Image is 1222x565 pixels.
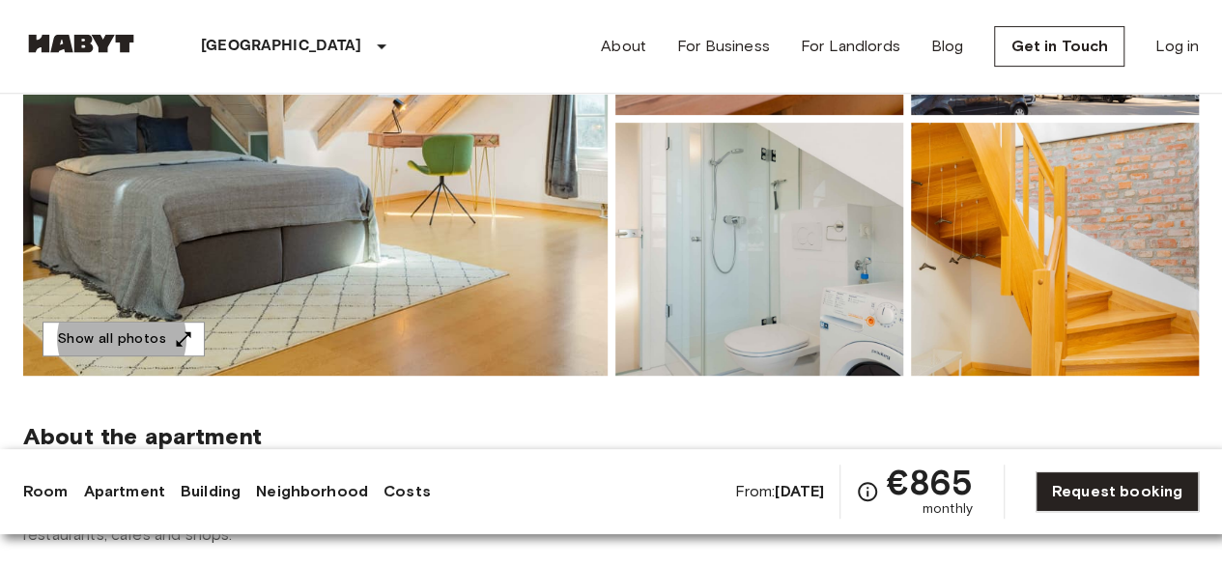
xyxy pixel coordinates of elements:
b: [DATE] [775,482,824,500]
a: Room [23,480,69,503]
a: Neighborhood [256,480,368,503]
a: Log in [1155,35,1199,58]
a: Get in Touch [994,26,1124,67]
svg: Check cost overview for full price breakdown. Please note that discounts apply to new joiners onl... [856,480,879,503]
a: For Landlords [801,35,900,58]
button: Show all photos [43,322,205,357]
a: Blog [931,35,964,58]
a: About [601,35,646,58]
img: Picture of unit DE-02-006-001-05HF [911,123,1199,376]
span: From: [734,481,824,502]
a: For Business [677,35,770,58]
a: Apartment [84,480,165,503]
a: Costs [384,480,431,503]
span: About the apartment [23,422,262,451]
span: monthly [923,499,973,519]
a: Request booking [1036,471,1199,512]
p: [GEOGRAPHIC_DATA] [201,35,362,58]
span: €865 [887,465,973,499]
img: Habyt [23,34,139,53]
img: Picture of unit DE-02-006-001-05HF [615,123,903,376]
a: Building [181,480,241,503]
